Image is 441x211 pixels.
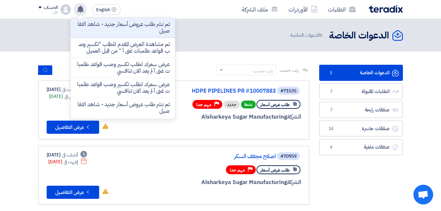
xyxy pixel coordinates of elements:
[92,4,121,15] button: English
[236,2,283,17] a: ملف الشركة
[280,89,297,93] div: #71535
[49,93,87,100] div: [DATE]
[327,144,335,151] span: 4
[287,178,301,186] span: الشركة
[260,102,290,108] span: طلب عرض أسعار
[60,4,71,15] img: profile_test.png
[260,167,290,173] span: طلب عرض أسعار
[144,88,276,94] a: HDPE PIPELINES PR #10007883
[76,41,170,54] p: تم مشاهدة العرض المقدم للطلب "تكسير وصب قواعد طلمبات غنى أ " من قبل العميل
[290,32,324,39] span: الدعوات الخاصة
[53,65,144,75] input: ابحث بعنوان أو رقم الطلب
[287,113,301,121] span: الشركة
[47,121,99,134] button: عرض التفاصيل
[48,158,87,165] div: [DATE]
[327,107,335,113] span: 7
[329,29,389,42] h2: الدعوات الخاصة
[76,61,170,74] p: عرض سعرك لطلب تكسير وصب قواعد طلمبات غنى أ لم يعد الان تنافسي
[319,65,403,81] a: الدعوات الخاصة5
[196,102,211,108] span: مهم جدا
[76,81,170,94] p: عرض سعرك لطلب تكسير وصب قواعد طلمبات غنى أ لم يعد الان تنافسي
[47,86,87,93] div: [DATE]
[280,154,297,159] div: #70959
[76,21,170,34] p: تم نشر طلب عروض أسعار جديد - شاهد التفاصيل
[323,2,361,17] a: الطلبات
[38,10,58,14] div: على
[319,102,403,118] a: صفقات رابحة7
[413,185,433,204] div: Open chat
[44,5,58,11] div: الحساب
[283,2,323,17] a: الأوردرات
[319,121,403,137] a: صفقات خاسرة24
[47,186,99,199] button: عرض التفاصيل
[327,70,335,76] span: 5
[62,152,78,158] span: أنشئت في
[47,152,87,158] div: [DATE]
[254,67,273,74] div: رتب حسب
[143,178,301,187] div: Alsharkeya Sugar Manufacturing
[64,158,78,165] span: إنتهت في
[327,126,335,132] span: 24
[230,167,245,173] span: مهم جدا
[62,86,78,93] span: أنشئت في
[76,101,170,114] p: تم نشر طلب عروض أسعار جديد - شاهد التفاصيل
[280,67,298,74] span: رتب حسب
[320,32,322,39] span: 5
[143,113,301,121] div: Alsharkeya Sugar Manufacturing
[64,93,78,100] span: ينتهي في
[319,83,403,100] a: الطلبات المقبولة7
[319,139,403,155] a: صفقات ملغية4
[144,153,276,159] a: اصلاح مجفف السكر
[224,101,240,108] div: جديد
[96,8,110,12] span: English
[327,88,335,95] span: 7
[369,5,403,13] img: Teradix logo
[241,101,256,108] span: نشط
